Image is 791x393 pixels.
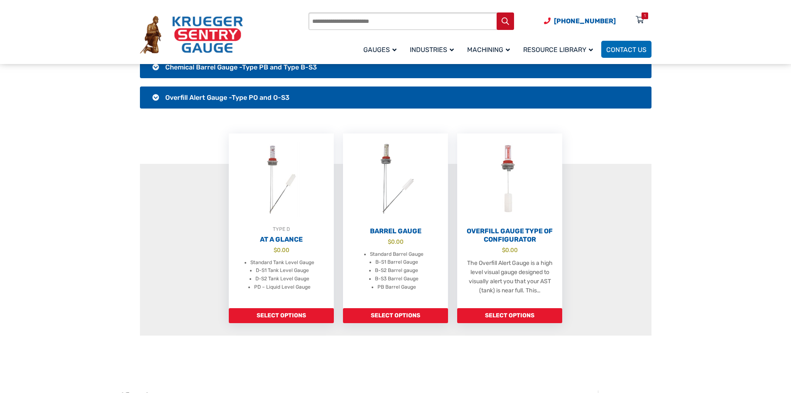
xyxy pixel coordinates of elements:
[229,133,334,225] img: At A Glance
[523,46,593,54] span: Resource Library
[165,94,289,101] span: Overfill Alert Gauge -Type PO and O-S3
[377,283,416,292] li: PB Barrel Gauge
[274,247,289,253] bdi: 0.00
[502,247,505,253] span: $
[375,267,418,275] li: B-S2 Barrel gauge
[405,40,462,59] a: Industries
[457,133,562,225] img: Overfill Gauge Type OF Configurator
[165,63,317,71] span: Chemical Barrel Gauge -Type PB and Type B-S3
[255,275,309,283] li: D-S2 Tank Level Gauge
[140,16,243,54] img: Krueger Sentry Gauge
[343,227,448,235] h2: Barrel Gauge
[544,16,616,26] a: Phone Number (920) 434-8860
[502,247,518,253] bdi: 0.00
[601,41,651,58] a: Contact Us
[462,40,518,59] a: Machining
[518,40,601,59] a: Resource Library
[457,308,562,323] a: Add to cart: “Overfill Gauge Type OF Configurator”
[250,259,314,267] li: Standard Tank Level Gauge
[256,267,309,275] li: D-S1 Tank Level Gauge
[457,227,562,244] h2: Overfill Gauge Type OF Configurator
[554,17,616,25] span: [PHONE_NUMBER]
[254,283,311,292] li: PD – Liquid Level Gauge
[343,133,448,225] img: Barrel Gauge
[644,12,646,19] div: 1
[375,275,419,283] li: B-S3 Barrel Gauge
[370,250,424,259] li: Standard Barrel Gauge
[229,225,334,233] div: TYPE D
[410,46,454,54] span: Industries
[388,238,391,245] span: $
[363,46,397,54] span: Gauges
[274,247,277,253] span: $
[467,46,510,54] span: Machining
[343,133,448,308] a: Barrel Gauge $0.00 Standard Barrel Gauge B-S1 Barrel Gauge B-S2 Barrel gauge B-S3 Barrel Gauge PB...
[606,46,647,54] span: Contact Us
[457,133,562,308] a: Overfill Gauge Type OF Configurator $0.00 The Overfill Alert Gauge is a high level visual gauge d...
[358,40,405,59] a: Gauges
[229,235,334,244] h2: At A Glance
[343,308,448,323] a: Add to cart: “Barrel Gauge”
[229,133,334,308] a: TYPE DAt A Glance $0.00 Standard Tank Level Gauge D-S1 Tank Level Gauge D-S2 Tank Level Gauge PD ...
[388,238,404,245] bdi: 0.00
[375,258,418,267] li: B-S1 Barrel Gauge
[229,308,334,323] a: Add to cart: “At A Glance”
[465,259,554,295] p: The Overfill Alert Gauge is a high level visual gauge designed to visually alert you that your AS...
